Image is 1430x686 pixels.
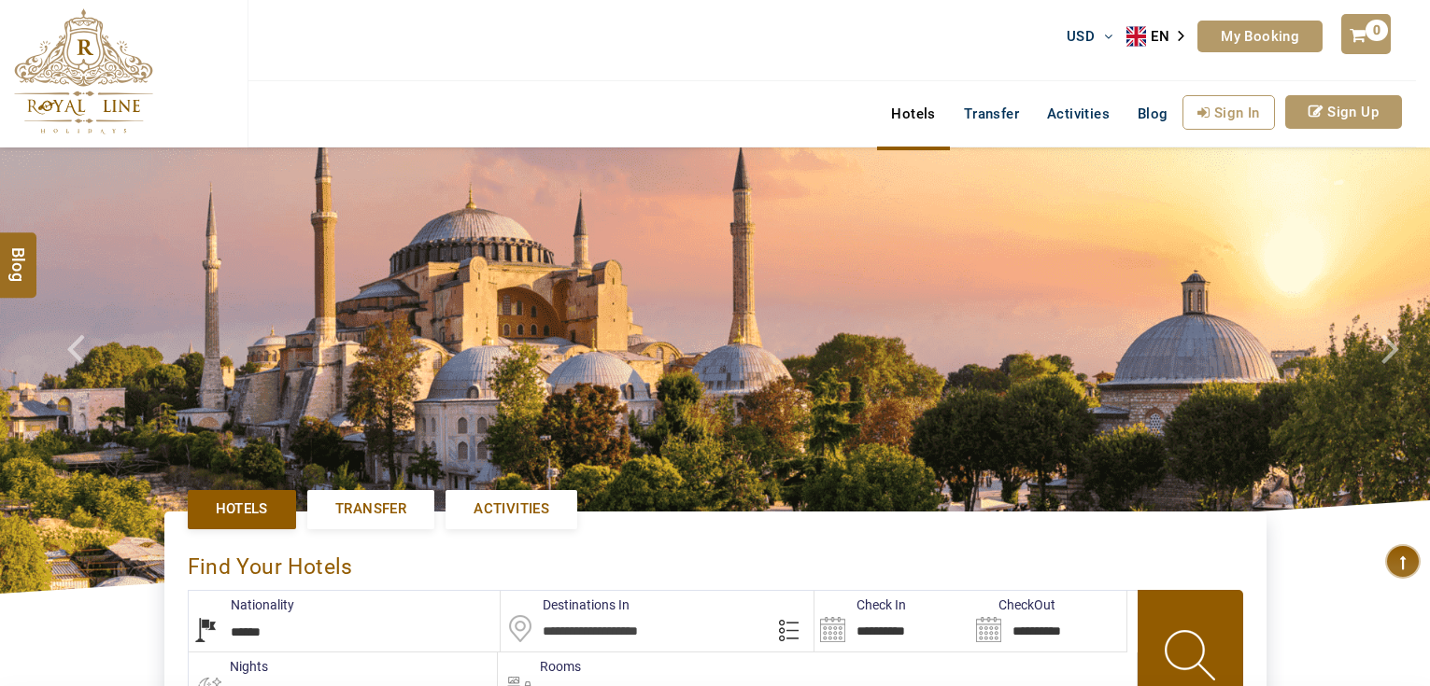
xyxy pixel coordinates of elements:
[814,591,970,651] input: Search
[1126,22,1197,50] aside: Language selected: English
[446,490,577,528] a: Activities
[1124,95,1182,133] a: Blog
[188,490,296,528] a: Hotels
[1341,14,1390,54] a: 0
[43,147,115,594] a: Check next prev
[950,95,1033,133] a: Transfer
[877,95,949,133] a: Hotels
[14,8,153,134] img: The Royal Line Holidays
[335,499,406,519] span: Transfer
[1366,20,1388,41] span: 0
[189,595,294,614] label: Nationality
[216,499,268,519] span: Hotels
[1358,147,1430,594] a: Check next image
[188,657,268,676] label: nights
[1126,22,1197,50] div: Language
[307,490,434,528] a: Transfer
[970,591,1126,651] input: Search
[1067,28,1095,45] span: USD
[1033,95,1124,133] a: Activities
[501,595,630,614] label: Destinations In
[7,246,31,262] span: Blog
[1197,21,1323,52] a: My Booking
[498,657,581,676] label: Rooms
[1285,95,1402,129] a: Sign Up
[474,499,549,519] span: Activities
[814,595,906,614] label: Check In
[188,535,1243,590] div: Find Your Hotels
[1126,22,1197,50] a: EN
[970,595,1055,614] label: CheckOut
[1138,105,1168,122] span: Blog
[1182,95,1275,130] a: Sign In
